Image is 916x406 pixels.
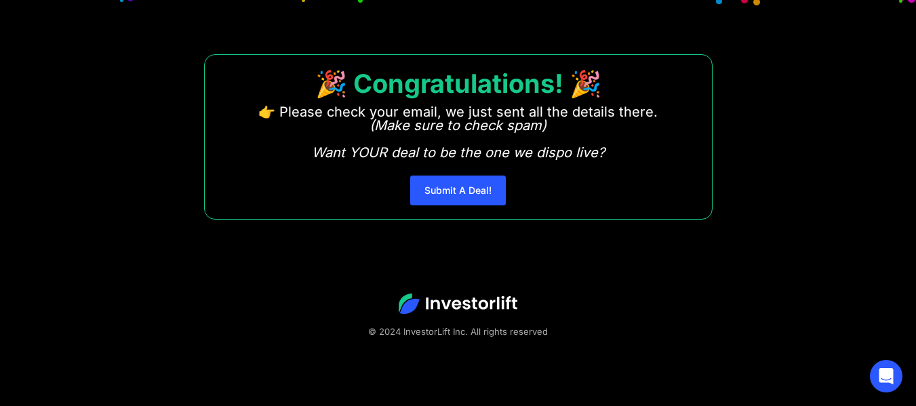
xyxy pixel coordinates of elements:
[258,105,658,159] p: 👉 Please check your email, we just sent all the details there. ‍
[47,325,869,338] div: © 2024 InvestorLift Inc. All rights reserved
[312,117,605,161] em: (Make sure to check spam) Want YOUR deal to be the one we dispo live?
[410,176,506,205] a: Submit A Deal!
[870,360,902,392] div: Open Intercom Messenger
[315,68,601,99] strong: 🎉 Congratulations! 🎉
